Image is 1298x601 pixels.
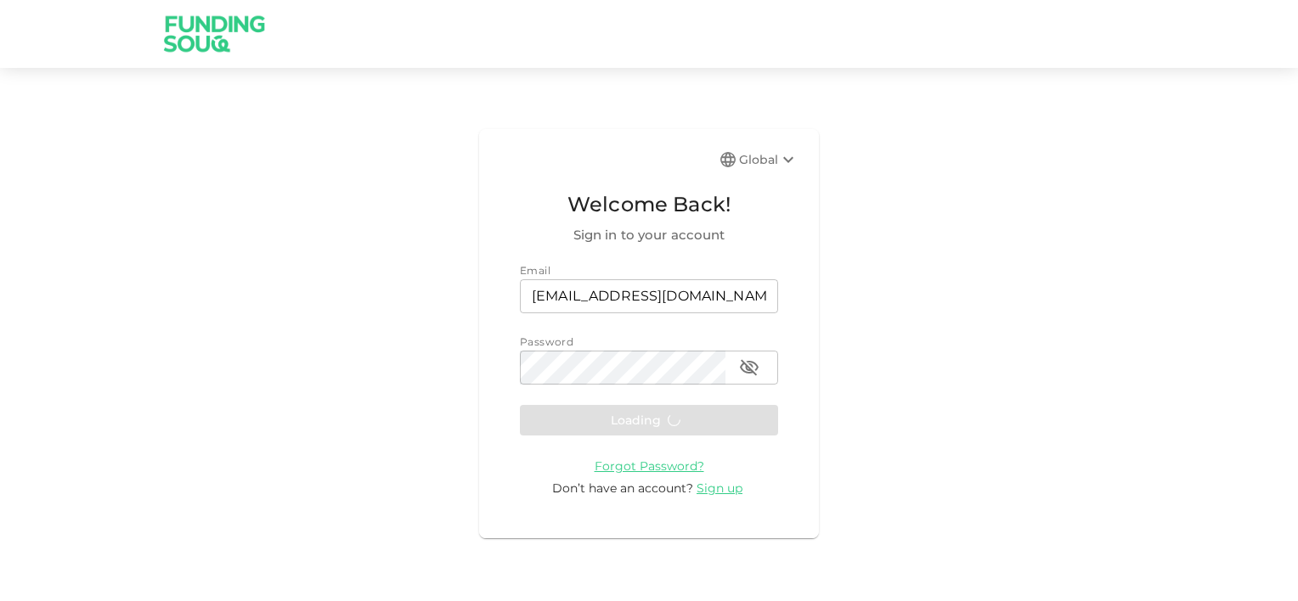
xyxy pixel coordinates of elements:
[739,149,799,170] div: Global
[520,188,778,221] span: Welcome Back!
[520,351,725,385] input: password
[520,335,573,348] span: Password
[552,480,693,496] span: Don’t have an account?
[520,225,778,245] span: Sign in to your account
[697,480,742,496] span: Sign up
[595,458,704,474] a: Forgot Password?
[520,279,778,313] input: email
[595,458,704,474] span: Forgot Password?
[520,264,550,277] span: Email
